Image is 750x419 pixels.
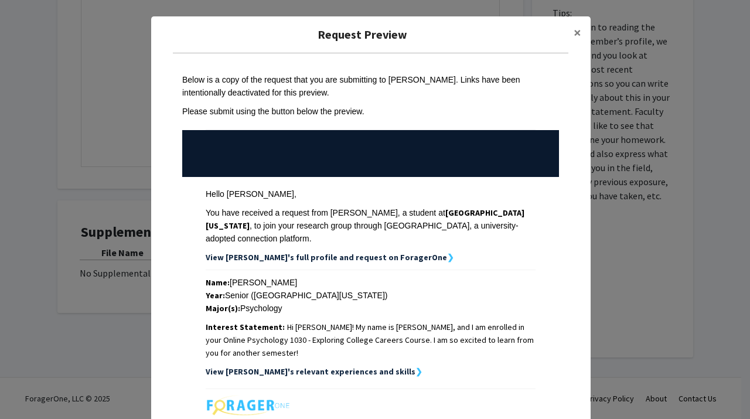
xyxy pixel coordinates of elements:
[415,366,422,377] strong: ❯
[206,322,285,332] strong: Interest Statement:
[564,16,591,49] button: Close
[206,302,536,315] div: Psychology
[447,252,454,263] strong: ❯
[161,26,564,43] h5: Request Preview
[206,322,534,358] span: Hi [PERSON_NAME]! My name is [PERSON_NAME], and I am enrolled in your Online Psychology 1030 - Ex...
[206,289,536,302] div: Senior ([GEOGRAPHIC_DATA][US_STATE])
[206,206,536,245] div: You have received a request from [PERSON_NAME], a student at , to join your research group throug...
[206,303,240,314] strong: Major(s):
[206,252,447,263] strong: View [PERSON_NAME]'s full profile and request on ForagerOne
[206,277,230,288] strong: Name:
[182,105,559,118] div: Please submit using the button below the preview.
[206,188,536,200] div: Hello [PERSON_NAME],
[206,276,536,289] div: [PERSON_NAME]
[206,290,225,301] strong: Year:
[182,73,559,99] div: Below is a copy of the request that you are submitting to [PERSON_NAME]. Links have been intentio...
[574,23,581,42] span: ×
[206,366,415,377] strong: View [PERSON_NAME]'s relevant experiences and skills
[9,366,50,410] iframe: Chat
